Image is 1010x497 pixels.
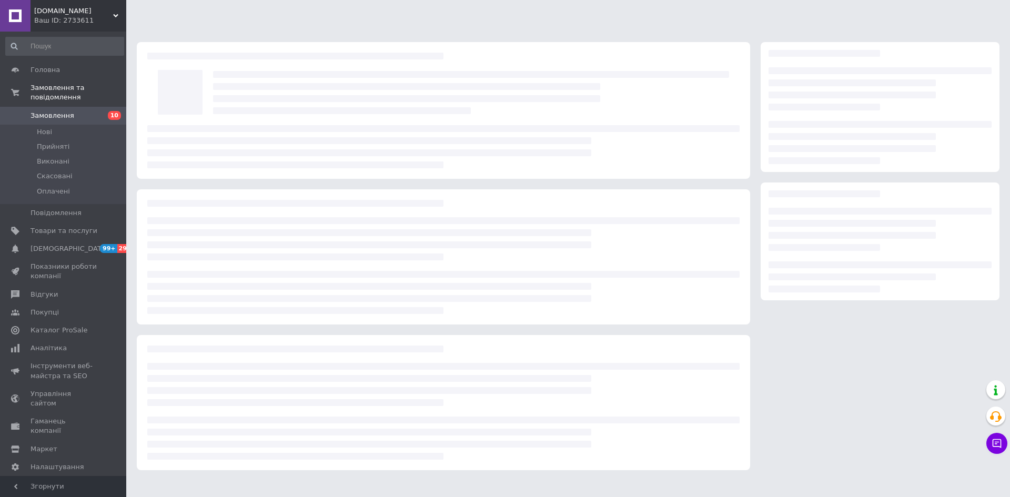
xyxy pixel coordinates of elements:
[31,326,87,335] span: Каталог ProSale
[5,37,124,56] input: Пошук
[31,389,97,408] span: Управління сайтом
[31,111,74,120] span: Замовлення
[31,290,58,299] span: Відгуки
[37,171,73,181] span: Скасовані
[34,6,113,16] span: www.sport888.in.ua
[31,417,97,435] span: Гаманець компанії
[37,142,69,151] span: Прийняті
[37,157,69,166] span: Виконані
[108,111,121,120] span: 10
[31,208,82,218] span: Повідомлення
[31,343,67,353] span: Аналітика
[31,262,97,281] span: Показники роботи компанії
[31,361,97,380] span: Інструменти веб-майстра та SEO
[31,444,57,454] span: Маркет
[37,127,52,137] span: Нові
[986,433,1007,454] button: Чат з покупцем
[100,244,117,253] span: 99+
[31,65,60,75] span: Головна
[31,308,59,317] span: Покупці
[31,226,97,236] span: Товари та послуги
[37,187,70,196] span: Оплачені
[31,462,84,472] span: Налаштування
[31,244,108,253] span: [DEMOGRAPHIC_DATA]
[34,16,126,25] div: Ваш ID: 2733611
[31,83,126,102] span: Замовлення та повідомлення
[117,244,129,253] span: 29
